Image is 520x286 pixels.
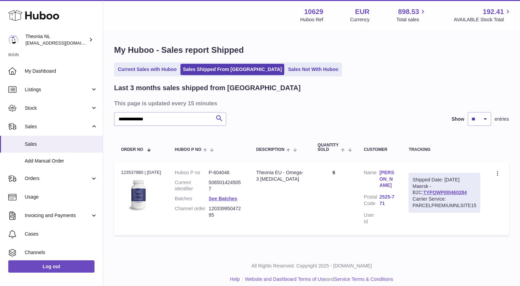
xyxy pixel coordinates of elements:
span: My Dashboard [25,68,98,74]
img: info@wholesomegoods.eu [8,35,19,45]
span: 192.41 [483,7,504,16]
li: and [243,276,393,283]
span: Usage [25,194,98,200]
a: Sales Not With Huboo [286,64,341,75]
span: Total sales [396,16,427,23]
dd: P-604046 [209,169,242,176]
dd: 5065014245057 [209,179,242,192]
div: Carrier Service: PARCELPREMIUMNLSITE15 [412,196,476,209]
dt: Channel order [175,205,209,218]
div: Maersk - B2C: [409,173,480,213]
a: Website and Dashboard Terms of Use [245,276,326,282]
h2: Last 3 months sales shipped from [GEOGRAPHIC_DATA] [114,83,301,93]
span: Order No [121,147,143,152]
dt: User Id [364,212,379,225]
dt: Huboo P no [175,169,209,176]
div: Theonia NL [25,33,87,46]
strong: 10629 [304,7,323,16]
div: Shipped Date: [DATE] [412,177,476,183]
a: 2525-771 [379,194,395,207]
p: All Rights Reserved. Copyright 2025 - [DOMAIN_NAME] [109,263,515,269]
span: AVAILABLE Stock Total [454,16,512,23]
span: entries [495,116,509,122]
span: Stock [25,105,90,111]
a: 898.53 Total sales [396,7,427,23]
span: [EMAIL_ADDRESS][DOMAIN_NAME] [25,40,101,46]
span: Add Manual Order [25,158,98,164]
h1: My Huboo - Sales report Shipped [114,45,509,56]
h3: This page is updated every 15 minutes [114,99,507,107]
div: Customer [364,147,395,152]
a: TYPQWPI00460284 [423,190,467,195]
a: Log out [8,260,95,273]
div: Currency [350,16,370,23]
td: 6 [311,163,357,235]
a: Service Terms & Conditions [334,276,393,282]
a: Help [230,276,240,282]
dt: Batches [175,195,209,202]
div: Theonia EU - Omega-3 [MEDICAL_DATA] [256,169,304,182]
div: Tracking [409,147,480,152]
span: Orders [25,175,90,182]
span: Invoicing and Payments [25,212,90,219]
span: Quantity Sold [318,143,339,152]
dt: Current identifier [175,179,209,192]
div: 123537880 | [DATE] [121,169,161,176]
a: Current Sales with Huboo [115,64,179,75]
a: [PERSON_NAME] [379,169,395,189]
label: Show [452,116,464,122]
span: Description [256,147,285,152]
dt: Postal Code [364,194,379,208]
strong: EUR [355,7,369,16]
dt: Name [364,169,379,191]
span: Cases [25,231,98,237]
span: Huboo P no [175,147,201,152]
span: 898.53 [398,7,419,16]
span: Listings [25,86,90,93]
span: Sales [25,123,90,130]
a: Sales Shipped From [GEOGRAPHIC_DATA] [180,64,284,75]
div: Huboo Ref [300,16,323,23]
dd: 12033995047295 [209,205,242,218]
span: Channels [25,249,98,256]
span: Sales [25,141,98,147]
img: 106291725893086.jpg [121,178,155,212]
a: See Batches [209,196,237,201]
a: 192.41 AVAILABLE Stock Total [454,7,512,23]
